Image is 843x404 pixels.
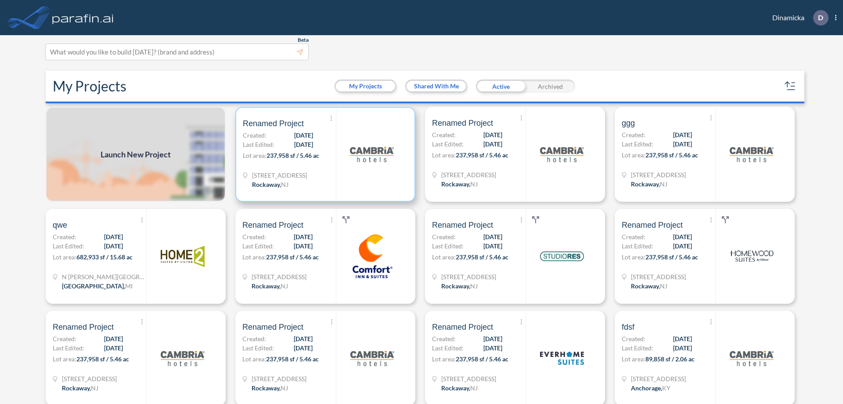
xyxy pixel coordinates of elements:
[483,130,502,139] span: [DATE]
[441,272,496,281] span: 321 Mt Hope Ave
[483,139,502,149] span: [DATE]
[432,232,456,241] span: Created:
[456,151,508,159] span: 237,958 sf / 5.46 ac
[53,334,76,343] span: Created:
[294,343,313,353] span: [DATE]
[631,170,686,179] span: 321 Mt Hope Ave
[730,234,774,278] img: logo
[622,220,683,230] span: Renamed Project
[53,343,84,353] span: Last Edited:
[242,334,266,343] span: Created:
[125,282,133,290] span: MI
[432,139,464,149] span: Last Edited:
[243,131,267,140] span: Created:
[441,180,470,188] span: Rockaway ,
[252,282,281,290] span: Rockaway ,
[673,241,692,251] span: [DATE]
[730,132,774,176] img: logo
[53,232,76,241] span: Created:
[631,384,662,392] span: Anchorage ,
[243,140,274,149] span: Last Edited:
[441,384,470,392] span: Rockaway ,
[432,130,456,139] span: Created:
[252,171,307,180] span: 321 Mt Hope Ave
[252,181,281,188] span: Rockaway ,
[252,383,288,393] div: Rockaway, NJ
[407,81,466,91] button: Shared With Me
[266,253,319,261] span: 237,958 sf / 5.46 ac
[441,281,478,291] div: Rockaway, NJ
[242,322,303,332] span: Renamed Project
[267,152,319,159] span: 237,958 sf / 5.46 ac
[441,170,496,179] span: 321 Mt Hope Ave
[470,180,478,188] span: NJ
[645,355,695,363] span: 89,858 sf / 2.06 ac
[62,282,125,290] span: [GEOGRAPHIC_DATA] ,
[46,107,226,202] img: add
[104,241,123,251] span: [DATE]
[645,151,698,159] span: 237,958 sf / 5.46 ac
[622,241,653,251] span: Last Edited:
[730,336,774,380] img: logo
[662,384,670,392] span: KY
[76,253,133,261] span: 682,933 sf / 15.68 ac
[540,336,584,380] img: logo
[631,281,667,291] div: Rockaway, NJ
[622,322,634,332] span: fdsf
[252,384,281,392] span: Rockaway ,
[622,118,635,128] span: ggg
[673,130,692,139] span: [DATE]
[432,220,493,230] span: Renamed Project
[660,282,667,290] span: NJ
[53,78,126,95] h2: My Projects
[91,384,98,392] span: NJ
[456,253,508,261] span: 237,958 sf / 5.46 ac
[53,253,76,261] span: Lot area:
[294,241,313,251] span: [DATE]
[432,334,456,343] span: Created:
[432,355,456,363] span: Lot area:
[350,234,394,278] img: logo
[161,234,205,278] img: logo
[252,374,306,383] span: 321 Mt Hope Ave
[759,10,836,25] div: Dinamicka
[53,322,114,332] span: Renamed Project
[441,383,478,393] div: Rockaway, NJ
[622,232,645,241] span: Created:
[673,139,692,149] span: [DATE]
[470,282,478,290] span: NJ
[622,253,645,261] span: Lot area:
[242,253,266,261] span: Lot area:
[622,130,645,139] span: Created:
[622,343,653,353] span: Last Edited:
[540,132,584,176] img: logo
[483,232,502,241] span: [DATE]
[50,9,115,26] img: logo
[294,232,313,241] span: [DATE]
[432,241,464,251] span: Last Edited:
[673,334,692,343] span: [DATE]
[53,220,67,230] span: qwe
[243,152,267,159] span: Lot area:
[242,232,266,241] span: Created:
[104,343,123,353] span: [DATE]
[483,343,502,353] span: [DATE]
[631,383,670,393] div: Anchorage, KY
[622,139,653,149] span: Last Edited:
[645,253,698,261] span: 237,958 sf / 5.46 ac
[76,355,129,363] span: 237,958 sf / 5.46 ac
[673,232,692,241] span: [DATE]
[783,79,797,93] button: sort
[526,80,575,93] div: Archived
[432,322,493,332] span: Renamed Project
[294,334,313,343] span: [DATE]
[46,107,226,202] a: Launch New Project
[432,118,493,128] span: Renamed Project
[660,180,667,188] span: NJ
[242,355,266,363] span: Lot area:
[441,282,470,290] span: Rockaway ,
[242,220,303,230] span: Renamed Project
[432,253,456,261] span: Lot area:
[62,383,98,393] div: Rockaway, NJ
[252,180,288,189] div: Rockaway, NJ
